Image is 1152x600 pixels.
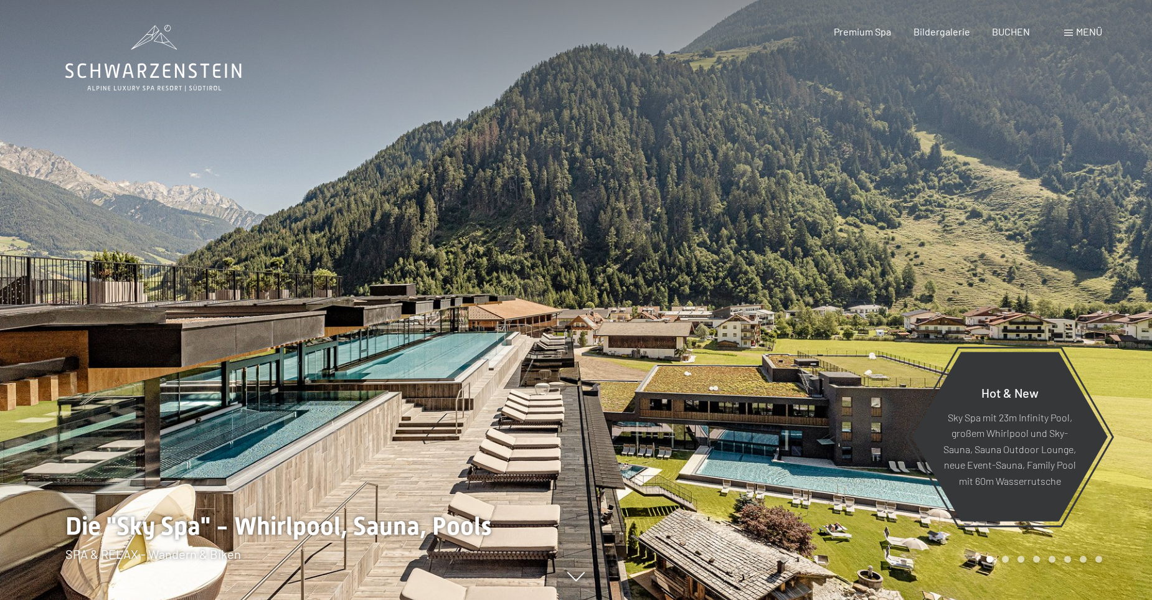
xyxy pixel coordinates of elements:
div: Carousel Page 7 [1080,556,1087,563]
a: Bildergalerie [914,26,970,37]
div: Carousel Page 1 (Current Slide) [986,556,993,563]
div: Carousel Page 4 [1033,556,1040,563]
div: Carousel Page 5 [1049,556,1055,563]
div: Carousel Pagination [982,556,1102,563]
a: Hot & New Sky Spa mit 23m Infinity Pool, großem Whirlpool und Sky-Sauna, Sauna Outdoor Lounge, ne... [911,351,1108,522]
div: Carousel Page 2 [1002,556,1009,563]
a: Premium Spa [834,26,891,37]
div: Carousel Page 6 [1064,556,1071,563]
p: Sky Spa mit 23m Infinity Pool, großem Whirlpool und Sky-Sauna, Sauna Outdoor Lounge, neue Event-S... [942,409,1077,489]
a: BUCHEN [992,26,1030,37]
div: Carousel Page 8 [1095,556,1102,563]
span: Hot & New [981,385,1039,400]
div: Carousel Page 3 [1017,556,1024,563]
span: Menü [1076,26,1102,37]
